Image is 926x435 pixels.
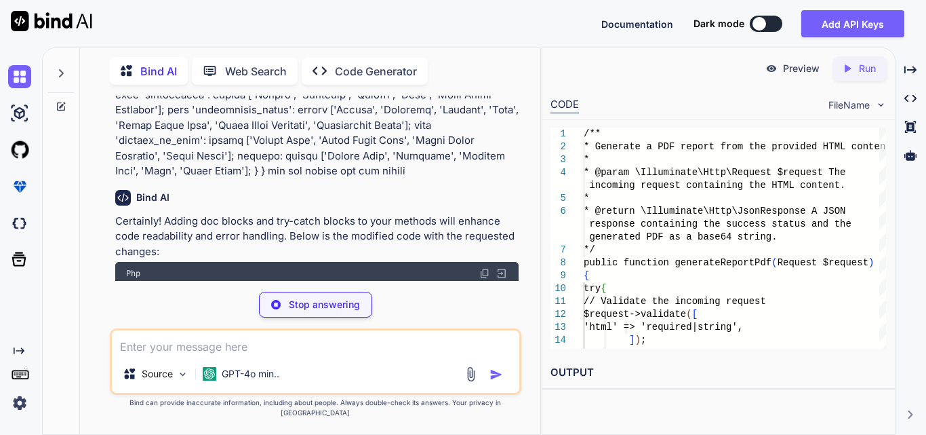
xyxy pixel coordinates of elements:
img: GPT-4o mini [203,367,216,381]
div: 7 [550,244,566,257]
div: 8 [550,257,566,269]
p: Stop answering [289,298,360,311]
span: Dark mode [693,17,744,31]
div: 4 [550,166,566,179]
h6: Bind AI [136,191,169,204]
span: [ [692,309,698,320]
div: 13 [550,321,566,334]
div: 15 [550,347,566,360]
img: Pick Models [177,368,188,380]
div: 6 [550,205,566,218]
span: response containing the success status and the [589,219,851,229]
img: githubLight [8,138,31,162]
div: 5 [550,192,566,205]
span: { [584,270,589,281]
span: $request->validate [584,309,686,320]
span: FileName [828,98,870,112]
div: 14 [550,334,566,347]
img: ai-studio [8,102,31,125]
span: ( [771,257,777,268]
span: ] [629,335,635,345]
img: Open in Browser [496,267,508,280]
span: try [584,283,601,294]
span: ntent. [863,141,897,152]
p: Bind can provide inaccurate information, including about people. Always double-check its answers.... [110,398,521,418]
span: Request $request [778,257,868,268]
span: * @return \Illuminate\Http\JsonResponse A JSON [584,206,845,216]
img: settings [8,392,31,415]
span: // Validate the incoming request [584,296,766,307]
img: chat [8,65,31,88]
span: 'html' => 'required|string', [584,322,743,333]
img: attachment [463,366,479,382]
span: ( [686,309,691,320]
span: * Generate a PDF report from the provided HTML co [584,141,863,152]
div: 2 [550,140,566,153]
span: Php [126,268,140,279]
p: Run [859,62,876,75]
div: 10 [550,282,566,295]
img: icon [489,368,503,381]
div: CODE [550,97,579,113]
p: Certainly! Adding doc blocks and try-catch blocks to your methods will enhance code readability a... [115,214,519,260]
span: incoming request containing the HTML content. [589,180,845,191]
span: ) [635,335,641,345]
img: copy [479,268,490,279]
p: Preview [783,62,820,75]
img: premium [8,175,31,198]
img: preview [765,62,778,75]
p: Web Search [225,63,287,79]
button: Documentation [601,17,673,31]
span: ; [641,335,646,345]
div: 3 [550,153,566,166]
span: generated PDF as a base64 string. [589,231,777,242]
span: * @param \Illuminate\Http\Request $request The [584,167,845,178]
span: ) [868,257,874,268]
h2: OUTPUT [542,357,895,389]
span: { [601,283,606,294]
p: GPT-4o min.. [222,367,279,381]
img: chevron down [875,99,887,111]
div: 12 [550,308,566,321]
div: 11 [550,295,566,308]
span: Documentation [601,18,673,30]
div: 9 [550,269,566,282]
p: Source [142,367,173,381]
div: 1 [550,128,566,140]
span: public function generateReportPdf [584,257,771,268]
p: Code Generator [335,63,417,79]
img: darkCloudIdeIcon [8,212,31,235]
img: Bind AI [11,11,92,31]
p: Bind AI [140,63,177,79]
button: Add API Keys [801,10,904,37]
